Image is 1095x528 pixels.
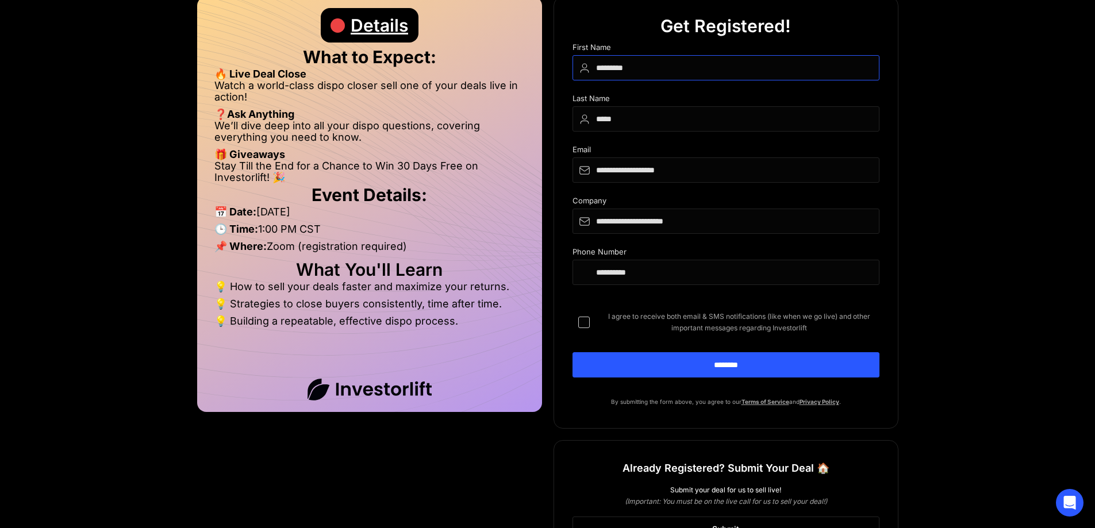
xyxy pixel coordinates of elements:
div: Submit your deal for us to sell live! [573,484,879,496]
strong: 🎁 Giveaways [214,148,285,160]
li: 💡 How to sell your deals faster and maximize your returns. [214,281,525,298]
h2: What You'll Learn [214,264,525,275]
div: Company [573,196,879,209]
li: Stay Till the End for a Chance to Win 30 Days Free on Investorlift! 🎉 [214,160,525,183]
li: [DATE] [214,206,525,223]
li: We’ll dive deep into all your dispo questions, covering everything you need to know. [214,120,525,149]
div: Get Registered! [660,9,791,43]
strong: ❓Ask Anything [214,108,294,120]
p: By submitting the form above, you agree to our and . [573,396,879,407]
strong: 🔥 Live Deal Close [214,68,306,80]
li: 1:00 PM CST [214,223,525,241]
strong: What to Expect: [303,47,436,67]
div: Email [573,145,879,157]
div: Details [351,8,408,43]
div: Last Name [573,94,879,106]
form: DIspo Day Main Form [573,43,879,396]
strong: 📌 Where: [214,240,267,252]
div: Open Intercom Messenger [1056,489,1084,517]
h1: Already Registered? Submit Your Deal 🏠 [623,458,829,479]
li: 💡 Building a repeatable, effective dispo process. [214,315,525,327]
span: I agree to receive both email & SMS notifications (like when we go live) and other important mess... [599,311,879,334]
li: 💡 Strategies to close buyers consistently, time after time. [214,298,525,315]
a: Terms of Service [741,398,789,405]
strong: Event Details: [312,184,427,205]
li: Zoom (registration required) [214,241,525,258]
li: Watch a world-class dispo closer sell one of your deals live in action! [214,80,525,109]
strong: 📅 Date: [214,206,256,218]
div: First Name [573,43,879,55]
em: (Important: You must be on the live call for us to sell your deal!) [625,497,827,506]
strong: 🕒 Time: [214,223,258,235]
a: Privacy Policy [800,398,839,405]
div: Phone Number [573,248,879,260]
